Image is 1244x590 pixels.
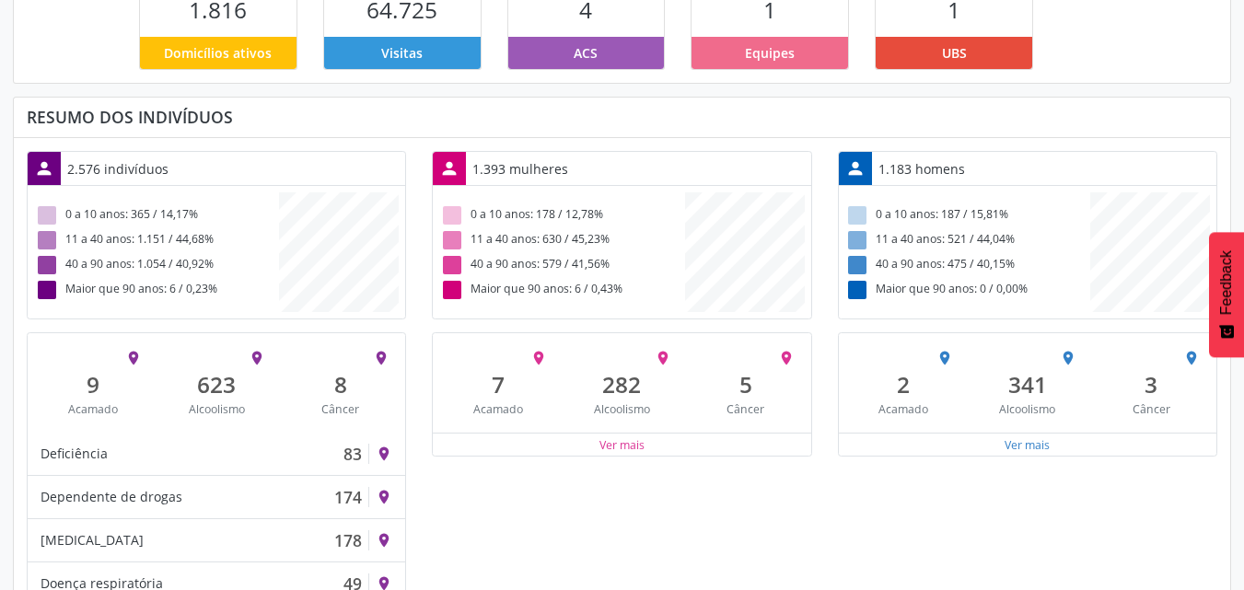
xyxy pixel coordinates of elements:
div: 178 [334,530,362,550]
div: Maior que 90 anos: 6 / 0,43% [439,277,684,302]
div: Alcoolismo [979,401,1076,417]
div: Câncer [291,401,389,417]
i: place [655,350,671,366]
div: Alcoolismo [573,401,670,417]
button: Ver mais [599,436,645,454]
div: Maior que 90 anos: 0 / 0,00% [845,277,1090,302]
div: 11 a 40 anos: 1.151 / 44,68% [34,227,279,252]
div: 623 [168,371,265,398]
button: Ver mais [1004,436,1051,454]
span: Visitas [381,43,423,63]
div: 5 [697,371,795,398]
button: Feedback - Mostrar pesquisa [1209,232,1244,357]
div: 1.393 mulheres [466,153,575,185]
div: Resumo dos indivíduos [27,107,1217,127]
div: 8 [291,371,389,398]
i: place [530,350,547,366]
i: place [778,350,795,366]
i: place [1060,350,1076,366]
div: 7 [449,371,547,398]
div: 40 a 90 anos: 1.054 / 40,92% [34,252,279,277]
div: 40 a 90 anos: 475 / 40,15% [845,252,1090,277]
div: 2.576 indivíduos [61,153,175,185]
div: Maior que 90 anos: 6 / 0,23% [34,277,279,302]
div: 0 a 10 anos: 178 / 12,78% [439,202,684,227]
div: [MEDICAL_DATA] [41,530,144,550]
i: place [936,350,953,366]
div: 174 [334,487,362,507]
span: Equipes [745,43,795,63]
div: Alcoolismo [168,401,265,417]
div: 341 [979,371,1076,398]
div: 0 a 10 anos: 365 / 14,17% [34,202,279,227]
div: Acamado [449,401,547,417]
i: place [373,350,389,366]
span: UBS [942,43,967,63]
span: ACS [574,43,598,63]
div: 2 [855,371,952,398]
div: Deficiência [41,444,108,464]
i: place [1183,350,1200,366]
i: place [125,350,142,366]
div: 0 a 10 anos: 187 / 15,81% [845,202,1090,227]
div: Câncer [1102,401,1200,417]
div: Acamado [44,401,142,417]
i: place [376,445,392,462]
div: 3 [1102,371,1200,398]
div: 1.183 homens [872,153,971,185]
div: 282 [573,371,670,398]
span: Feedback [1218,250,1235,315]
div: Acamado [855,401,952,417]
div: 9 [44,371,142,398]
div: 11 a 40 anos: 630 / 45,23% [439,227,684,252]
div: 40 a 90 anos: 579 / 41,56% [439,252,684,277]
i: place [376,532,392,549]
div: Dependente de drogas [41,487,182,507]
div: 11 a 40 anos: 521 / 44,04% [845,227,1090,252]
i: person [34,158,54,179]
div: 83 [343,444,362,464]
span: Domicílios ativos [164,43,272,63]
i: place [376,489,392,505]
i: person [845,158,866,179]
div: Câncer [697,401,795,417]
i: place [249,350,265,366]
i: person [439,158,459,179]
